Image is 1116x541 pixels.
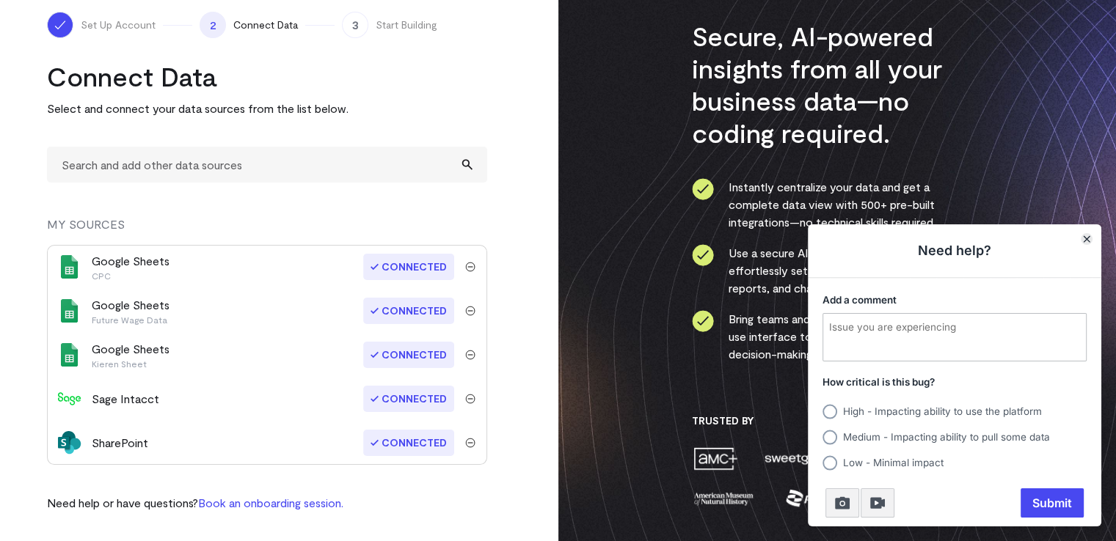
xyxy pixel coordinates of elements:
p: Need help or have questions? [47,494,343,512]
span: Start Building [376,18,437,32]
h3: Trusted By [692,414,982,427]
div: Google Sheets [92,252,169,281]
p: Kieren Sheet [92,358,169,369]
p: CPC [92,270,169,281]
img: trash-ca1c80e1d16ab71a5036b7411d6fcb154f9f8364eee40f9fb4e52941a92a1061.svg [465,438,475,448]
span: Connected [363,386,454,412]
img: sage_intacct-54f0d733f106edcedb3f3eb1fdf1cf83efb91f7614e39a575760d5e1545a48b3.svg [58,387,81,411]
h3: Secure, AI-powered insights from all your business data—no coding required. [692,20,982,149]
p: Select and connect your data sources from the list below. [47,100,487,117]
img: google_sheets-08cecd3b9849804923342972265c61ba0f9b7ad901475add952b19b9476c9a45.svg [58,343,81,367]
img: amc-451ba355745a1e68da4dd692ff574243e675d7a235672d558af61b69e36ec7f3.png [692,446,739,471]
span: Connected [363,298,454,324]
img: trash-ca1c80e1d16ab71a5036b7411d6fcb154f9f8364eee40f9fb4e52941a92a1061.svg [465,306,475,316]
img: google_sheets-08cecd3b9849804923342972265c61ba0f9b7ad901475add952b19b9476c9a45.svg [58,299,81,323]
img: ico-check-circle-0286c843c050abce574082beb609b3a87e49000e2dbcf9c8d101413686918542.svg [692,310,714,332]
li: Bring teams and data together in one easy-to-use interface to increase efficiency and optimize de... [692,310,982,363]
div: Google Sheets [92,296,169,325]
span: Connected [363,430,454,456]
li: Instantly centralize your data and get a complete data view with 500+ pre-built integrations—no t... [692,178,982,231]
a: Book an onboarding session. [198,496,343,509]
span: Set Up Account [81,18,156,32]
h2: Connect Data [47,60,487,92]
div: SharePoint [92,434,148,452]
span: Connect Data [233,18,298,32]
div: Sage Intacct [92,390,159,408]
img: google_sheets-08cecd3b9849804923342972265c61ba0f9b7ad901475add952b19b9476c9a45.svg [58,255,81,279]
span: 2 [200,12,226,38]
img: ico-check-circle-0286c843c050abce574082beb609b3a87e49000e2dbcf9c8d101413686918542.svg [692,178,714,200]
input: Search and add other data sources [47,147,487,183]
img: trash-ca1c80e1d16ab71a5036b7411d6fcb154f9f8364eee40f9fb4e52941a92a1061.svg [465,394,475,404]
p: Future Wage Data [92,314,169,325]
img: ico-check-circle-0286c843c050abce574082beb609b3a87e49000e2dbcf9c8d101413686918542.svg [692,244,714,266]
img: sweetgreen-51a9cfd6e7f577b5d2973e4b74db2d3c444f7f1023d7d3914010f7123f825463.png [763,446,836,471]
li: Use a secure AI-powered platform to effortlessly set goals, build and automate reports, and chat ... [692,244,982,297]
span: 3 [342,12,368,38]
div: Google Sheets [92,340,169,369]
img: trash-ca1c80e1d16ab71a5036b7411d6fcb154f9f8364eee40f9fb4e52941a92a1061.svg [465,262,475,272]
img: trash-ca1c80e1d16ab71a5036b7411d6fcb154f9f8364eee40f9fb4e52941a92a1061.svg [465,350,475,360]
div: MY SOURCES [47,216,487,245]
img: ico-check-white-f112bc9ae5b8eaea75d262091fbd3bded7988777ca43907c4685e8c0583e79cb.svg [53,18,68,32]
img: pfizer-ec50623584d330049e431703d0cb127f675ce31f452716a68c3f54c01096e829.png [784,486,835,512]
span: Connected [363,254,454,280]
span: Connected [363,342,454,368]
img: amnh-fc366fa550d3bbd8e1e85a3040e65cc9710d0bea3abcf147aa05e3a03bbbee56.png [692,486,755,512]
img: share_point-32c13e9564ebbeab7eb341557d7269ef6b8060ac7326652784538d6baacbf994.svg [58,431,81,454]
